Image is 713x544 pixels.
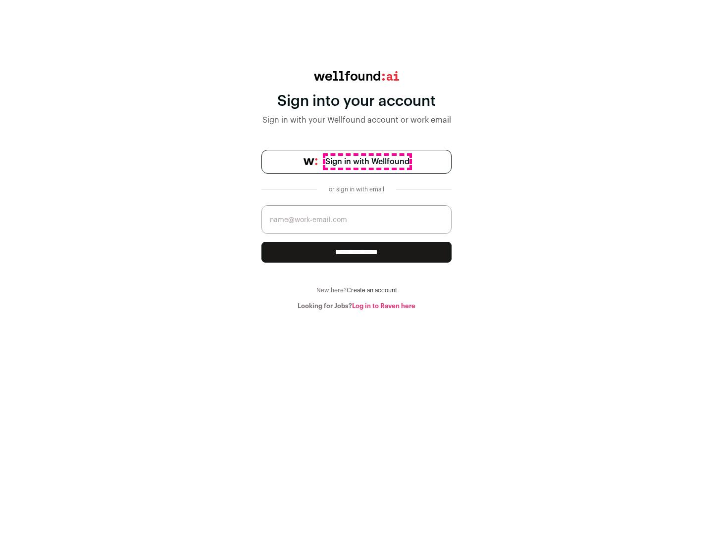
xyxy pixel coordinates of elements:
[352,303,415,309] a: Log in to Raven here
[314,71,399,81] img: wellfound:ai
[261,150,452,174] a: Sign in with Wellfound
[261,92,452,110] div: Sign into your account
[304,158,317,165] img: wellfound-symbol-flush-black-fb3c872781a75f747ccb3a119075da62bfe97bd399995f84a933054e44a575c4.png
[325,185,388,193] div: or sign in with email
[261,286,452,294] div: New here?
[261,114,452,126] div: Sign in with your Wellfound account or work email
[347,287,397,293] a: Create an account
[261,205,452,234] input: name@work-email.com
[261,302,452,310] div: Looking for Jobs?
[325,156,409,168] span: Sign in with Wellfound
